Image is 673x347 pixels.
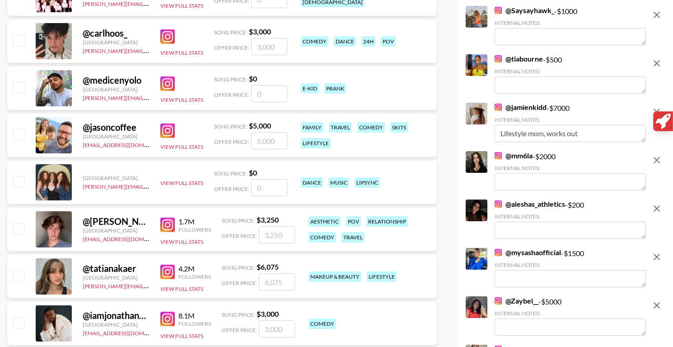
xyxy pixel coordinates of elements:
[301,122,323,133] div: family
[214,185,249,192] span: Offer Price:
[83,216,150,227] div: @ [PERSON_NAME].dezz
[83,310,150,321] div: @ iamjonathanpeter
[214,138,249,145] span: Offer Price:
[495,6,646,45] div: - $ 1000
[257,215,279,224] strong: $ 3,250
[160,333,203,339] button: View Full Stats
[160,312,175,326] img: Instagram
[495,151,533,160] a: @mm6la
[381,36,396,47] div: pov
[495,261,646,268] div: Internal Notes:
[648,248,666,266] button: remove
[495,116,646,123] div: Internal Notes:
[324,83,346,94] div: prank
[495,200,646,239] div: - $ 200
[83,328,173,337] a: [EMAIL_ADDRESS][DOMAIN_NAME]
[648,103,666,121] button: remove
[495,68,646,75] div: Internal Notes:
[495,165,646,171] div: Internal Notes:
[495,103,547,112] a: @jamienkidd
[495,248,646,287] div: - $ 1500
[251,179,287,196] input: 0
[390,122,408,133] div: skits
[648,151,666,169] button: remove
[648,6,666,24] button: remove
[495,7,502,14] img: Instagram
[334,36,356,47] div: dance
[301,177,323,188] div: dance
[495,6,554,15] a: @Saysayhawk_
[495,151,646,190] div: - $ 2000
[178,264,211,273] div: 4.2M
[214,29,247,36] span: Song Price:
[495,248,561,257] a: @mysashaofficial
[83,133,150,140] div: [GEOGRAPHIC_DATA]
[178,217,211,226] div: 1.7M
[259,226,295,243] input: 3,250
[83,234,173,242] a: [EMAIL_ADDRESS][DOMAIN_NAME]
[648,296,666,314] button: remove
[83,28,150,39] div: @ carlhoos_
[214,123,247,130] span: Song Price:
[648,200,666,218] button: remove
[83,281,216,290] a: [PERSON_NAME][EMAIL_ADDRESS][DOMAIN_NAME]
[249,74,257,83] strong: $ 0
[178,320,211,327] div: Followers
[301,83,319,94] div: e-kid
[249,121,271,130] strong: $ 5,000
[257,262,279,271] strong: $ 6,075
[495,213,646,220] div: Internal Notes:
[308,318,336,329] div: comedy
[495,200,502,208] img: Instagram
[222,233,257,239] span: Offer Price:
[222,217,255,224] span: Song Price:
[214,91,249,98] span: Offer Price:
[495,54,646,94] div: - $ 500
[495,54,543,63] a: @tiabourne
[178,226,211,233] div: Followers
[249,27,271,36] strong: $ 3,000
[301,138,331,148] div: lifestyle
[160,285,203,292] button: View Full Stats
[308,216,341,227] div: aesthetic
[83,263,150,274] div: @ tatianakaer
[249,168,257,177] strong: $ 0
[83,274,150,281] div: [GEOGRAPHIC_DATA]
[160,96,203,103] button: View Full Stats
[83,75,150,86] div: @ medicenyolo
[328,177,349,188] div: music
[308,271,361,282] div: makeup & beauty
[160,218,175,232] img: Instagram
[160,238,203,245] button: View Full Stats
[214,76,247,83] span: Song Price:
[214,44,249,51] span: Offer Price:
[83,227,150,234] div: [GEOGRAPHIC_DATA]
[83,39,150,46] div: [GEOGRAPHIC_DATA]
[178,311,211,320] div: 8.1M
[367,271,397,282] div: lifestyle
[357,122,385,133] div: comedy
[495,152,502,159] img: Instagram
[222,327,257,333] span: Offer Price:
[251,85,287,102] input: 0
[495,103,646,142] div: - $ 7000
[222,264,255,271] span: Song Price:
[495,249,502,256] img: Instagram
[160,29,175,44] img: Instagram
[329,122,352,133] div: travel
[259,320,295,337] input: 3,000
[83,86,150,93] div: [GEOGRAPHIC_DATA]
[355,177,380,188] div: lipsync
[160,143,203,150] button: View Full Stats
[83,175,150,181] div: [GEOGRAPHIC_DATA]
[160,265,175,279] img: Instagram
[160,180,203,186] button: View Full Stats
[178,273,211,280] div: Followers
[83,93,216,101] a: [PERSON_NAME][EMAIL_ADDRESS][DOMAIN_NAME]
[214,170,247,177] span: Song Price:
[257,309,279,318] strong: $ 3,000
[366,216,408,227] div: relationship
[648,54,666,72] button: remove
[222,311,255,318] span: Song Price:
[83,122,150,133] div: @ jasoncoffee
